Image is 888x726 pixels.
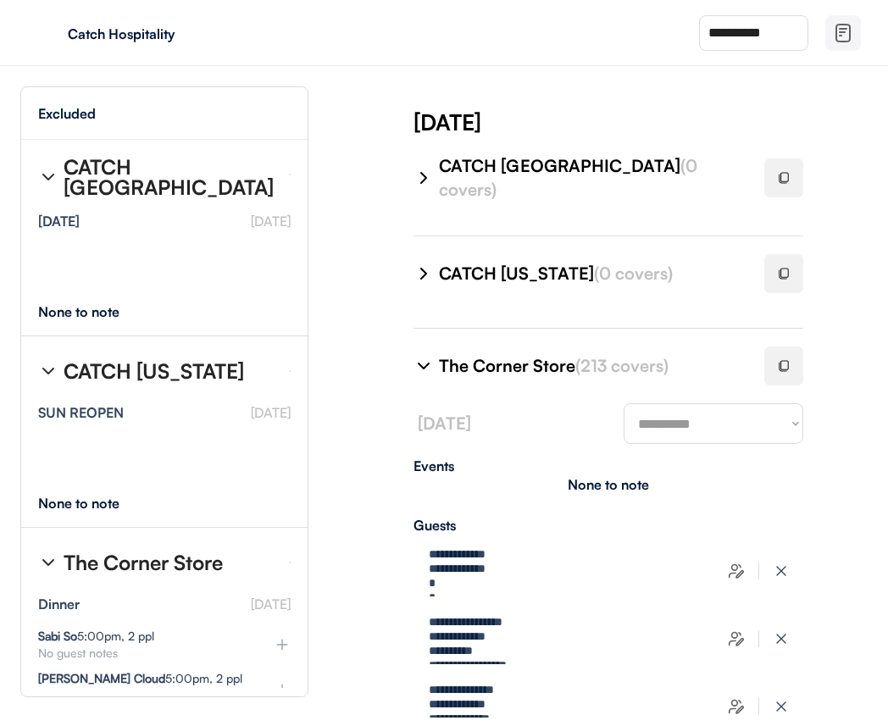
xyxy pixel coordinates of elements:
[773,630,790,647] img: x-close%20%283%29.svg
[38,630,154,642] div: 5:00pm, 2 ppl
[728,630,745,647] img: users-edit.svg
[568,478,649,491] div: None to note
[64,157,275,197] div: CATCH [GEOGRAPHIC_DATA]
[413,518,803,532] div: Guests
[38,107,96,120] div: Excluded
[575,355,669,376] font: (213 covers)
[38,496,151,510] div: None to note
[64,361,244,381] div: CATCH [US_STATE]
[418,413,471,434] font: [DATE]
[38,167,58,187] img: chevron-right%20%281%29.svg
[413,168,434,188] img: chevron-right%20%281%29.svg
[64,552,223,573] div: The Corner Store
[439,354,744,378] div: The Corner Store
[274,681,291,698] img: plus%20%281%29.svg
[439,262,744,285] div: CATCH [US_STATE]
[833,23,853,43] img: file-02.svg
[274,636,291,653] img: plus%20%281%29.svg
[38,361,58,381] img: chevron-right%20%281%29.svg
[773,698,790,715] img: x-close%20%283%29.svg
[38,305,151,319] div: None to note
[38,671,165,685] strong: [PERSON_NAME] Cloud
[773,563,790,579] img: x-close%20%283%29.svg
[251,213,291,230] font: [DATE]
[38,647,247,659] div: No guest notes
[439,154,744,202] div: CATCH [GEOGRAPHIC_DATA]
[413,459,803,473] div: Events
[68,27,281,41] div: Catch Hospitality
[728,563,745,579] img: users-edit.svg
[251,404,291,421] font: [DATE]
[38,673,242,684] div: 5:00pm, 2 ppl
[38,552,58,573] img: chevron-right%20%281%29.svg
[34,19,61,47] img: yH5BAEAAAAALAAAAAABAAEAAAIBRAA7
[728,698,745,715] img: users-edit.svg
[38,629,77,643] strong: Sabi So
[38,214,80,228] div: [DATE]
[38,406,124,419] div: SUN REOPEN
[413,356,434,376] img: chevron-right%20%281%29.svg
[38,597,80,611] div: Dinner
[251,596,291,612] font: [DATE]
[594,263,673,284] font: (0 covers)
[413,107,888,137] div: [DATE]
[413,263,434,284] img: chevron-right%20%281%29.svg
